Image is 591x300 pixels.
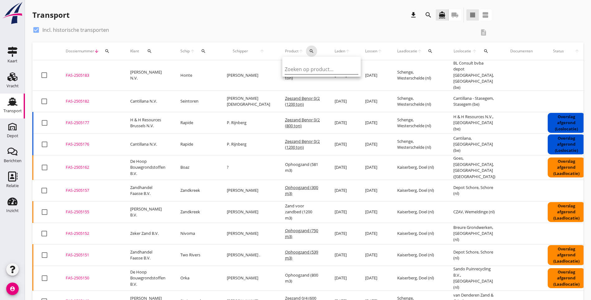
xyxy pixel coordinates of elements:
span: Zeezand Benor 0/2 (1200 ton) [285,95,320,107]
td: [DATE] [358,134,390,155]
td: Goes, [GEOGRAPHIC_DATA], [GEOGRAPHIC_DATA] ([GEOGRAPHIC_DATA]) [446,155,503,180]
span: Ophoogzand (750 m3) [285,228,318,240]
span: Loslocatie [453,48,472,54]
td: Rapide [173,112,219,134]
td: De Hoop Bouwgrondstoffen B.V. [123,155,173,180]
i: arrow_upward [254,49,270,54]
input: Zoeken op product... [285,64,350,74]
td: Cantillana N.V. [123,134,173,155]
td: Zandhandel Faasse B.V. [123,244,173,266]
td: [DATE] [358,91,390,112]
td: Schenge, Westerschelde (nl) [390,112,446,134]
td: [DATE] [358,201,390,223]
td: [DATE] [358,180,390,201]
div: FAS-2505151 [66,252,115,258]
i: arrow_upward [377,49,382,54]
span: Laden [335,48,345,54]
td: [PERSON_NAME] . [219,244,278,266]
div: Overslag afgerond (Loslocatie) [548,113,585,133]
td: Schenge, Westerschelde (nl) [390,91,446,112]
td: [DATE] [327,223,358,244]
td: Zeker Zand B.V. [123,223,173,244]
td: Kaiserberg, Doel (nl) [390,223,446,244]
i: local_shipping [451,11,459,19]
td: Kaiserberg, Doel (nl) [390,244,446,266]
td: [DATE] [358,244,390,266]
div: Transport [32,10,69,20]
div: Inzicht [6,209,19,213]
span: Dossiernummer [66,48,94,54]
td: [PERSON_NAME] N.V. [123,60,173,91]
td: Honte [173,60,219,91]
i: search [147,49,152,54]
div: FAS-2505176 [66,141,115,148]
i: arrow_upward [345,49,350,54]
i: search [105,49,110,54]
td: Sando Puinrecycling B.V., [GEOGRAPHIC_DATA] (nl) [446,266,503,291]
div: Vracht [7,84,19,88]
td: Ophoogzand (800 m3) [278,266,327,291]
i: search [484,49,489,54]
td: ? [219,155,278,180]
td: Breure Grondwerken, [GEOGRAPHIC_DATA] (nl) [446,223,503,244]
td: Schenge, Westerschelde (nl) [390,60,446,91]
td: De Hoop Bouwgrondstoffen B.V. [123,266,173,291]
i: search [309,49,314,54]
td: H & H Resources Brussels N.V. [123,112,173,134]
div: Overslag afgerond (Laadlocatie) [548,202,585,222]
div: FAS-2505177 [66,120,115,126]
div: Kaart [7,59,17,63]
td: [DATE] [358,155,390,180]
td: [PERSON_NAME] [219,180,278,201]
div: FAS-2505157 [66,187,115,194]
td: [PERSON_NAME] B.V. [123,201,173,223]
span: Laadlocatie [397,48,417,54]
td: Cantillana - Stasegem, Stasegem (be) [446,91,503,112]
td: Kaiserberg, Doel (nl) [390,266,446,291]
td: [DATE] [327,112,358,134]
div: Berichten [4,159,21,163]
div: Overslag afgerond (Laadlocatie) [548,268,585,288]
img: logo-small.a267ee39.svg [1,2,24,25]
div: FAS-2505162 [66,164,115,171]
span: Product [285,48,298,54]
i: arrow_upward [298,49,303,54]
td: Zand voor zandbed (1200 m3) [278,201,327,223]
span: Status [548,48,569,54]
td: H & H Resources N.V., [GEOGRAPHIC_DATA] (be) [446,112,503,134]
div: FAS-2505182 [66,98,115,104]
td: [PERSON_NAME] [219,266,278,291]
i: account_circle [6,283,19,295]
span: Zeezand Benor 0/2 (800 ton) [285,117,320,129]
td: [DATE] [358,266,390,291]
td: Seintoren [173,91,219,112]
div: Klant [130,44,165,59]
label: Incl. historische transporten [42,27,109,33]
td: [DATE] [327,201,358,223]
td: P. Rijnberg [219,112,278,134]
div: Overslag afgerond (Laadlocatie) [548,157,585,178]
td: BL Consult bvba depot [GEOGRAPHIC_DATA], [GEOGRAPHIC_DATA] (be) [446,60,503,91]
i: download [410,11,417,19]
i: search [428,49,433,54]
i: arrow_upward [472,49,478,54]
td: Depot Schore, Schore (nl) [446,244,503,266]
td: CZAV, Wemeldinge (nl) [446,201,503,223]
td: Schenge, Westerschelde (nl) [390,134,446,155]
div: Overslag afgerond (Loslocatie) [548,134,585,155]
span: Lossen [365,48,377,54]
td: Boaz [173,155,219,180]
td: [DATE] [358,223,390,244]
td: Nivoma [173,223,219,244]
td: [DATE] [327,266,358,291]
div: FAS-2505152 [66,230,115,237]
td: [PERSON_NAME] [219,201,278,223]
i: view_headline [469,11,476,19]
td: Kaiserberg, Doel (nl) [390,201,446,223]
td: Cantillana N.V. [123,91,173,112]
div: Relatie [6,184,19,188]
div: Documenten [510,48,533,54]
td: [PERSON_NAME] [219,60,278,91]
i: view_agenda [482,11,489,19]
i: arrow_upward [569,49,585,54]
